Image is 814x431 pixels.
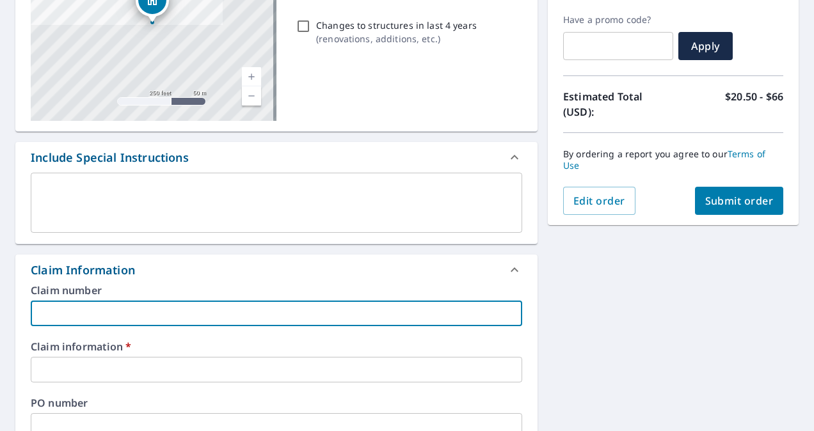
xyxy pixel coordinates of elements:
[31,341,522,352] label: Claim information
[573,194,625,208] span: Edit order
[31,149,189,166] div: Include Special Instructions
[689,39,722,53] span: Apply
[705,194,774,208] span: Submit order
[31,262,135,279] div: Claim Information
[678,32,733,60] button: Apply
[563,148,765,171] a: Terms of Use
[563,14,673,26] label: Have a promo code?
[695,187,784,215] button: Submit order
[15,142,538,173] div: Include Special Instructions
[563,187,635,215] button: Edit order
[563,89,673,120] p: Estimated Total (USD):
[316,32,477,45] p: ( renovations, additions, etc. )
[15,255,538,285] div: Claim Information
[31,398,522,408] label: PO number
[725,89,783,120] p: $20.50 - $66
[563,148,783,171] p: By ordering a report you agree to our
[242,67,261,86] a: Current Level 17, Zoom In
[31,285,522,295] label: Claim number
[242,86,261,106] a: Current Level 17, Zoom Out
[316,19,477,32] p: Changes to structures in last 4 years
